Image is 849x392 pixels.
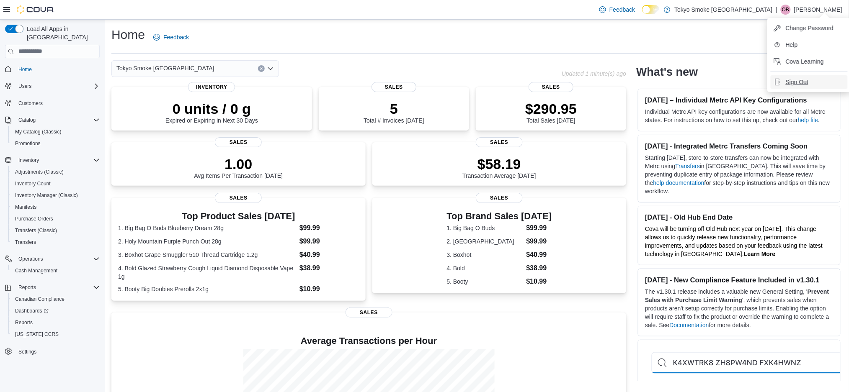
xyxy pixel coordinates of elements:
button: Inventory Manager (Classic) [8,190,103,201]
button: Open list of options [267,65,274,72]
dt: 3. Boxhot [447,251,523,259]
span: Tokyo Smoke [GEOGRAPHIC_DATA] [116,63,214,73]
span: Reports [12,318,100,328]
span: Promotions [12,138,100,149]
div: Orrion Benoit [781,5,791,15]
button: Home [2,63,103,75]
dd: $10.99 [526,277,552,287]
span: Inventory Manager (Classic) [15,192,78,199]
button: Manifests [8,201,103,213]
p: The v1.30.1 release includes a valuable new General Setting, ' ', which prevents sales when produ... [645,287,834,329]
span: Sign Out [786,78,808,86]
button: Users [2,80,103,92]
span: Inventory [188,82,235,92]
a: Documentation [670,322,709,328]
p: 5 [364,100,424,117]
a: Transfers [12,237,39,247]
dt: 2. [GEOGRAPHIC_DATA] [447,237,523,246]
a: Feedback [596,1,638,18]
span: Purchase Orders [15,215,53,222]
span: Transfers [15,239,36,246]
dd: $99.99 [526,223,552,233]
dt: 4. Bold Glazed Strawberry Cough Liquid Diamond Disposable Vape 1g [118,264,296,281]
dt: 2. Holy Mountain Purple Punch Out 28g [118,237,296,246]
span: Inventory [15,155,100,165]
button: [US_STATE] CCRS [8,328,103,340]
span: Users [15,81,100,91]
dt: 4. Bold [447,264,523,272]
span: Reports [15,319,33,326]
h1: Home [111,26,145,43]
h3: [DATE] – Individual Metrc API Key Configurations [645,96,834,104]
span: Transfers (Classic) [12,225,100,236]
span: Manifests [12,202,100,212]
span: Feedback [163,33,189,41]
span: Catalog [15,115,100,125]
span: Sales [476,137,523,147]
button: Reports [8,317,103,328]
div: Total # Invoices [DATE] [364,100,424,124]
a: help file [798,117,818,123]
button: Cash Management [8,265,103,277]
button: Catalog [2,114,103,126]
a: Promotions [12,138,44,149]
span: Operations [18,256,43,262]
span: Inventory Manager (Classic) [12,190,100,200]
p: 1.00 [194,156,283,172]
div: Total Sales [DATE] [525,100,577,124]
span: Inventory Count [15,180,51,187]
dd: $40.99 [299,250,359,260]
span: Cova will be turning off Old Hub next year on [DATE]. This change allows us to quickly release ne... [645,225,823,257]
img: Cova [17,5,54,14]
p: [PERSON_NAME] [794,5,842,15]
span: Sales [215,193,262,203]
a: Dashboards [12,306,52,316]
span: Canadian Compliance [15,296,65,302]
span: Home [15,64,100,74]
span: Change Password [786,24,834,32]
span: Promotions [15,140,41,147]
a: Adjustments (Classic) [12,167,67,177]
dd: $99.99 [526,236,552,246]
a: Canadian Compliance [12,294,68,304]
p: Individual Metrc API key configurations are now available for all Metrc states. For instructions ... [645,108,834,124]
a: Inventory Count [12,179,54,189]
button: Operations [2,253,103,265]
dt: 1. Big Bag O Buds [447,224,523,232]
span: Transfers [12,237,100,247]
p: Starting [DATE], store-to-store transfers can now be integrated with Metrc using in [GEOGRAPHIC_D... [645,154,834,195]
h4: Average Transactions per Hour [118,336,619,346]
span: Adjustments (Classic) [12,167,100,177]
a: Inventory Manager (Classic) [12,190,81,200]
a: Settings [15,347,40,357]
a: Feedback [150,29,192,46]
p: 0 units / 0 g [165,100,258,117]
span: My Catalog (Classic) [15,128,62,135]
span: Feedback [609,5,635,14]
button: Purchase Orders [8,213,103,225]
span: [US_STATE] CCRS [15,331,59,338]
button: Inventory [2,154,103,166]
span: Adjustments (Classic) [15,169,64,175]
span: Manifests [15,204,36,210]
div: Avg Items Per Transaction [DATE] [194,156,283,179]
span: Cash Management [15,267,57,274]
span: Reports [18,284,36,291]
a: Purchase Orders [12,214,57,224]
strong: Learn More [744,251,775,257]
button: Canadian Compliance [8,293,103,305]
p: Updated 1 minute(s) ago [562,70,626,77]
p: | [776,5,777,15]
a: Dashboards [8,305,103,317]
span: Load All Apps in [GEOGRAPHIC_DATA] [23,25,100,41]
span: Sales [529,82,574,92]
dd: $99.99 [299,223,359,233]
button: Adjustments (Classic) [8,166,103,178]
a: [US_STATE] CCRS [12,329,62,339]
dd: $38.99 [526,263,552,273]
span: Dashboards [15,307,49,314]
h3: [DATE] - New Compliance Feature Included in v1.30.1 [645,276,834,284]
nav: Complex example [5,60,100,379]
button: Users [15,81,35,91]
p: $290.95 [525,100,577,117]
